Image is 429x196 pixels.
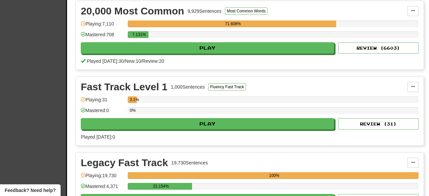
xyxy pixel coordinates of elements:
[124,58,125,64] span: /
[225,7,268,15] button: Most Common Words
[87,58,124,64] span: Played [DATE]: 30
[130,183,192,190] div: 22.154%
[171,84,205,90] div: 1,000 Sentences
[338,118,419,130] button: Review (31)
[187,8,221,14] div: 9,929 Sentences
[81,6,184,16] div: 20,000 Most Common
[81,183,124,194] div: Mastered: 4,371
[81,118,334,130] button: Play
[81,82,168,92] div: Fast Track Level 1
[130,172,419,179] div: 100%
[81,42,334,54] button: Play
[81,96,124,107] div: Playing: 31
[125,58,141,64] span: New: 10
[81,20,124,32] div: Playing: 7,110
[81,134,115,140] span: Played [DATE]: 0
[171,159,208,166] div: 19,730 Sentences
[141,58,142,64] span: /
[338,42,419,54] button: Review (6603)
[81,31,124,42] div: Mastered: 708
[5,187,56,194] span: Open feedback widget
[130,31,148,38] div: 7.131%
[130,96,137,103] div: 3.1%
[81,172,124,183] div: Playing: 19,730
[81,107,124,118] div: Mastered: 0
[142,58,164,64] span: Review: 20
[81,158,168,168] div: Legacy Fast Track
[208,83,246,91] button: Fluency Fast Track
[130,20,336,27] div: 71.608%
